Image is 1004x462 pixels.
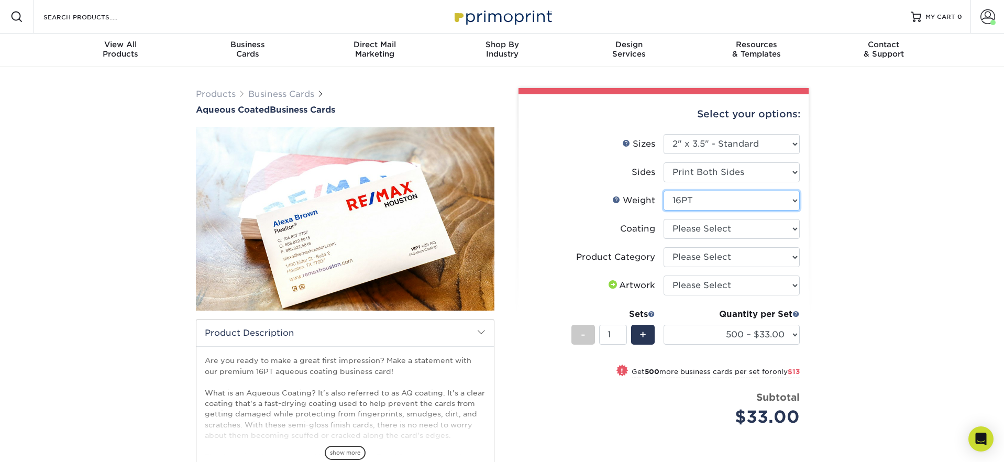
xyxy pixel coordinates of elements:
[248,89,314,99] a: Business Cards
[788,368,800,376] span: $13
[622,138,655,150] div: Sizes
[325,446,366,460] span: show more
[820,40,947,49] span: Contact
[606,279,655,292] div: Artwork
[311,40,438,49] span: Direct Mail
[3,430,89,458] iframe: Google Customer Reviews
[968,426,994,452] div: Open Intercom Messenger
[756,391,800,403] strong: Subtotal
[671,404,800,430] div: $33.00
[566,40,693,49] span: Design
[632,368,800,378] small: Get more business cards per set for
[620,223,655,235] div: Coating
[184,34,311,67] a: BusinessCards
[612,194,655,207] div: Weight
[693,40,820,59] div: & Templates
[311,34,438,67] a: Direct MailMarketing
[438,40,566,59] div: Industry
[820,34,947,67] a: Contact& Support
[196,320,494,346] h2: Product Description
[576,251,655,263] div: Product Category
[438,40,566,49] span: Shop By
[566,40,693,59] div: Services
[184,40,311,49] span: Business
[645,368,659,376] strong: 500
[196,105,270,115] span: Aqueous Coated
[693,34,820,67] a: Resources& Templates
[925,13,955,21] span: MY CART
[184,40,311,59] div: Cards
[639,327,646,343] span: +
[196,70,494,368] img: Aqueous Coated 01
[196,105,494,115] a: Aqueous CoatedBusiness Cards
[57,40,184,49] span: View All
[693,40,820,49] span: Resources
[196,89,236,99] a: Products
[438,34,566,67] a: Shop ByIndustry
[664,308,800,321] div: Quantity per Set
[571,308,655,321] div: Sets
[196,105,494,115] h1: Business Cards
[566,34,693,67] a: DesignServices
[42,10,145,23] input: SEARCH PRODUCTS.....
[527,94,800,134] div: Select your options:
[450,5,555,28] img: Primoprint
[57,34,184,67] a: View AllProducts
[773,368,800,376] span: only
[621,366,623,377] span: !
[820,40,947,59] div: & Support
[957,13,962,20] span: 0
[632,166,655,179] div: Sides
[581,327,586,343] span: -
[57,40,184,59] div: Products
[311,40,438,59] div: Marketing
